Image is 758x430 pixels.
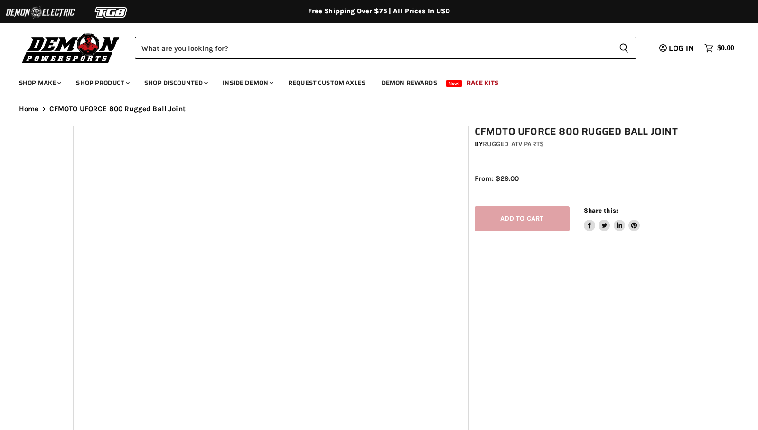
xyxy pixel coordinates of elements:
a: Shop Discounted [137,73,214,93]
span: From: $29.00 [475,174,519,183]
a: Home [19,105,39,113]
a: Shop Make [12,73,67,93]
button: Search [611,37,636,59]
a: $0.00 [700,41,739,55]
span: CFMOTO UFORCE 800 Rugged Ball Joint [49,105,186,113]
aside: Share this: [584,206,640,232]
h1: CFMOTO UFORCE 800 Rugged Ball Joint [475,126,691,138]
a: Demon Rewards [374,73,444,93]
img: Demon Powersports [19,31,123,65]
a: Rugged ATV Parts [483,140,544,148]
span: Log in [669,42,694,54]
img: TGB Logo 2 [76,3,147,21]
span: $0.00 [717,44,734,53]
a: Log in [655,44,700,53]
a: Shop Product [69,73,135,93]
span: New! [446,80,462,87]
a: Inside Demon [215,73,279,93]
div: by [475,139,691,150]
a: Race Kits [459,73,505,93]
img: Demon Electric Logo 2 [5,3,76,21]
form: Product [135,37,636,59]
ul: Main menu [12,69,732,93]
input: Search [135,37,611,59]
a: Request Custom Axles [281,73,373,93]
span: Share this: [584,207,618,214]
